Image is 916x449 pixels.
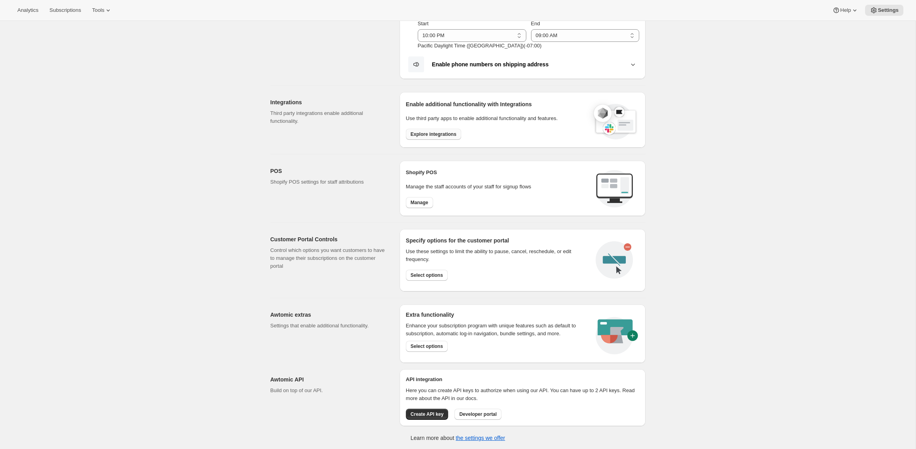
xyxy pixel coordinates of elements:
[406,100,586,108] h2: Enable additional functionality with Integrations
[270,109,387,125] p: Third party integrations enable additional functionality.
[406,322,586,338] p: Enhance your subscription program with unique features such as default to subscription, automatic...
[454,409,501,420] button: Developer portal
[865,5,903,16] button: Settings
[406,237,589,244] h2: Specify options for the customer portal
[270,246,387,270] p: Control which options you want customers to have to manage their subscriptions on the customer po...
[411,272,443,278] span: Select options
[92,7,104,13] span: Tools
[456,435,505,441] a: the settings we offer
[406,409,449,420] button: Create API key
[270,311,387,319] h2: Awtomic extras
[432,61,549,68] b: Enable phone numbers on shipping address
[45,5,86,16] button: Subscriptions
[270,178,387,186] p: Shopify POS settings for staff attributions
[270,322,387,330] p: Settings that enable additional functionality.
[270,387,387,395] p: Build on top of our API.
[411,434,505,442] p: Learn more about
[411,411,444,417] span: Create API key
[406,56,639,73] button: Enable phone numbers on shipping address
[406,387,639,402] p: Here you can create API keys to authorize when using our API. You can have up to 2 API keys. Read...
[406,270,448,281] button: Select options
[406,341,448,352] button: Select options
[406,183,589,191] p: Manage the staff accounts of your staff for signup flows
[459,411,497,417] span: Developer portal
[840,7,851,13] span: Help
[87,5,117,16] button: Tools
[406,376,639,383] h2: API integration
[270,167,387,175] h2: POS
[406,311,454,319] h2: Extra functionality
[270,98,387,106] h2: Integrations
[49,7,81,13] span: Subscriptions
[418,21,428,26] span: Start
[531,21,540,26] span: End
[270,235,387,243] h2: Customer Portal Controls
[411,131,456,137] span: Explore integrations
[406,169,589,177] h2: Shopify POS
[406,197,433,208] button: Manage
[270,376,387,383] h2: Awtomic API
[13,5,43,16] button: Analytics
[411,199,428,206] span: Manage
[406,129,461,140] button: Explore integrations
[17,7,38,13] span: Analytics
[411,343,443,349] span: Select options
[828,5,863,16] button: Help
[418,42,639,50] p: Pacific Daylight Time ([GEOGRAPHIC_DATA]) ( -07 : 00 )
[878,7,899,13] span: Settings
[406,115,586,122] p: Use third party apps to enable additional functionality and features.
[406,248,589,263] div: Use these settings to limit the ability to pause, cancel, reschedule, or edit frequency.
